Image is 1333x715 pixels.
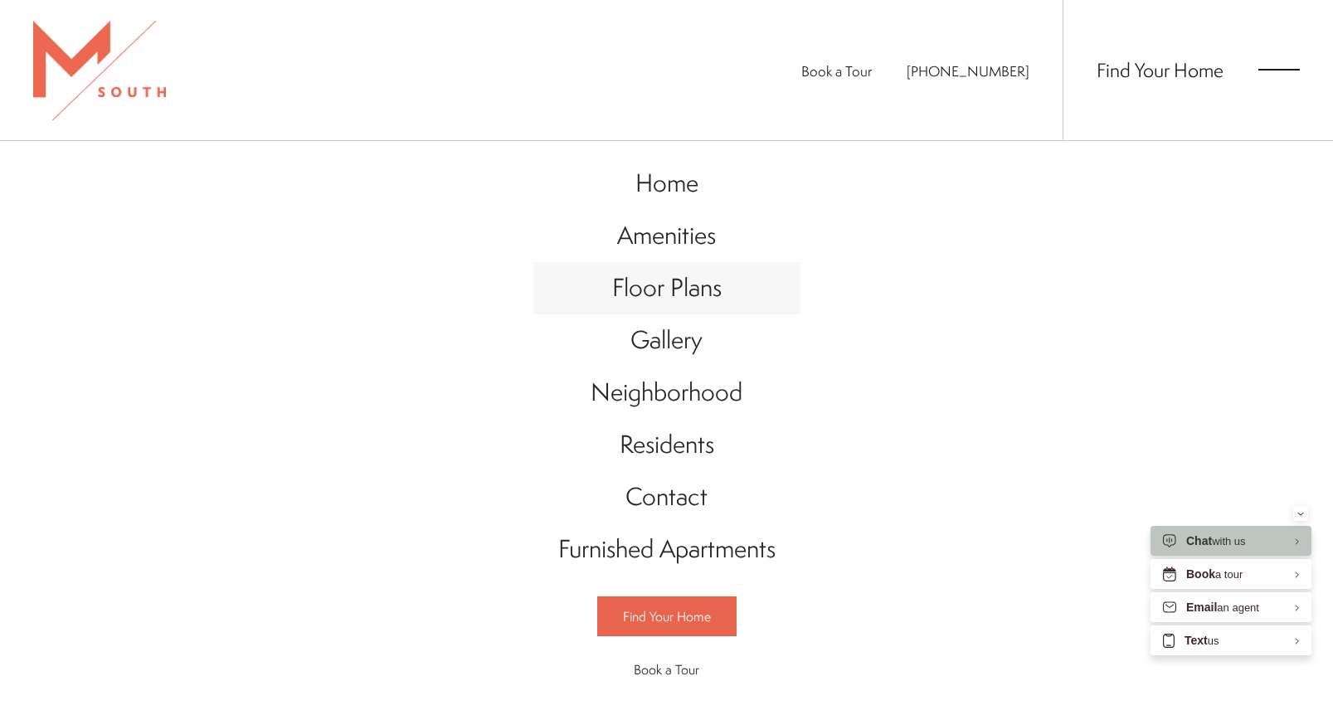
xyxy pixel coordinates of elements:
a: Call Us at 813-570-8014 [907,61,1029,80]
a: Go to Amenities [533,210,800,262]
span: [PHONE_NUMBER] [907,61,1029,80]
span: Amenities [617,218,716,252]
a: Find Your Home [597,596,737,636]
a: Go to Residents [533,419,800,471]
a: Go to Contact [533,471,800,523]
img: MSouth [33,21,166,120]
a: Find Your Home [1097,56,1224,83]
a: Go to Neighborhood [533,367,800,419]
span: Floor Plans [612,270,722,304]
span: Home [635,166,698,200]
span: Furnished Apartments [558,532,776,566]
button: Open Menu [1258,62,1300,77]
a: Go to Furnished Apartments (opens in a new tab) [533,523,800,576]
a: Go to Home [533,158,800,210]
span: Residents [620,427,714,461]
span: Gallery [630,323,703,357]
a: Go to Floor Plans [533,262,800,314]
span: Find Your Home [623,607,711,625]
a: Go to Gallery [533,314,800,367]
a: Book a Tour [597,650,737,688]
span: Book a Tour [634,660,699,679]
span: Contact [625,479,708,513]
a: Book a Tour [801,61,872,80]
span: Neighborhood [591,375,742,409]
